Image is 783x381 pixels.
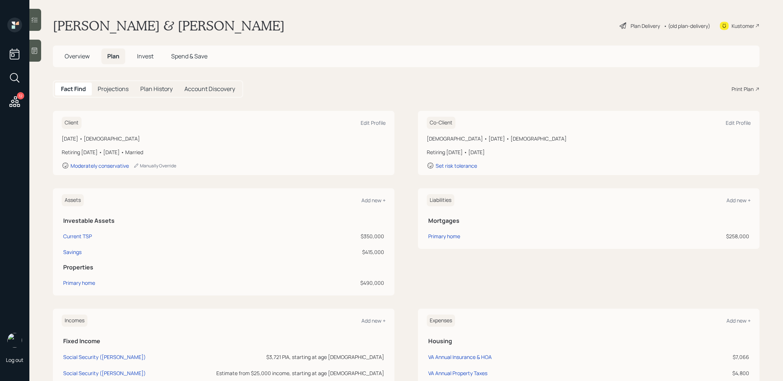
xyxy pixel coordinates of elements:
h5: Investable Assets [63,217,384,224]
div: 12 [17,92,24,99]
div: Primary home [63,279,95,287]
div: [DATE] • [DEMOGRAPHIC_DATA] [62,135,386,142]
div: Social Security ([PERSON_NAME]) [63,353,146,360]
div: Current TSP [63,232,92,240]
h6: Liabilities [427,194,454,206]
div: $258,000 [614,232,749,240]
span: Invest [137,52,154,60]
div: Retiring [DATE] • [DATE] • Married [62,148,386,156]
div: $490,000 [246,279,384,287]
div: • (old plan-delivery) [664,22,710,30]
span: Spend & Save [171,52,208,60]
img: treva-nostdahl-headshot.png [7,333,22,348]
h5: Fixed Income [63,338,384,345]
div: Edit Profile [361,119,386,126]
div: VA Annual Insurance & HOA [428,353,492,360]
div: Kustomer [732,22,754,30]
h6: Incomes [62,315,87,327]
div: Edit Profile [726,119,751,126]
div: $7,066 [609,353,749,361]
div: Estimate from $25,000 income, starting at age [DEMOGRAPHIC_DATA] [205,369,384,377]
div: Add new + [726,317,751,324]
div: Moderately conservative [71,162,129,169]
span: Overview [65,52,90,60]
span: Plan [107,52,119,60]
h5: Properties [63,264,384,271]
div: Log out [6,356,24,363]
h5: Fact Find [61,86,86,92]
div: $3,721 PIA, starting at age [DEMOGRAPHIC_DATA] [205,353,384,361]
div: $350,000 [246,232,384,240]
h6: Expenses [427,315,455,327]
h5: Mortgages [428,217,749,224]
div: VA Annual Property Taxes [428,370,487,377]
div: Savings [63,248,82,256]
div: $415,000 [246,248,384,256]
h5: Account Discovery [184,86,235,92]
h5: Projections [98,86,129,92]
div: Set risk tolerance [436,162,477,169]
div: Retiring [DATE] • [DATE] [427,148,751,156]
div: [DEMOGRAPHIC_DATA] • [DATE] • [DEMOGRAPHIC_DATA] [427,135,751,142]
div: Print Plan [732,85,754,93]
h5: Plan History [140,86,173,92]
div: Add new + [361,197,386,204]
div: Primary home [428,232,460,240]
h6: Co-Client [427,117,455,129]
h5: Housing [428,338,749,345]
div: Add new + [361,317,386,324]
h1: [PERSON_NAME] & [PERSON_NAME] [53,18,285,34]
div: Social Security ([PERSON_NAME]) [63,370,146,377]
div: $4,800 [609,369,749,377]
div: Manually Override [133,163,176,169]
h6: Client [62,117,82,129]
div: Add new + [726,197,751,204]
h6: Assets [62,194,84,206]
div: Plan Delivery [631,22,660,30]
